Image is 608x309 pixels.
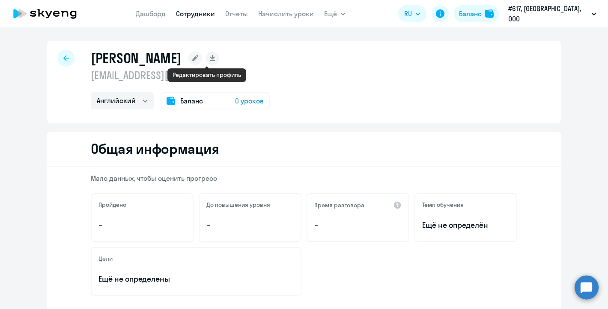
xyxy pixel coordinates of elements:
a: Начислить уроки [258,9,314,18]
h5: До повышения уровня [206,201,270,209]
p: Мало данных, чтобы оценить прогресс [91,174,517,183]
span: RU [404,9,412,19]
button: Балансbalance [454,5,499,22]
a: Дашборд [136,9,166,18]
div: Редактировать профиль [173,71,241,79]
h2: Общая информация [91,140,219,157]
p: #617, [GEOGRAPHIC_DATA], ООО [508,3,588,24]
span: Баланс [180,96,203,106]
h5: Пройдено [98,201,126,209]
img: balance [485,9,494,18]
div: Баланс [459,9,482,19]
span: 0 уроков [235,96,264,106]
span: Ещё [324,9,337,19]
p: – [206,220,294,231]
button: Ещё [324,5,346,22]
h1: [PERSON_NAME] [91,50,182,67]
p: Ещё не определены [98,274,294,285]
p: – [98,220,186,231]
h5: Время разговора [314,201,364,209]
a: Отчеты [225,9,248,18]
button: RU [398,5,426,22]
span: Ещё не определён [422,220,510,231]
p: [EMAIL_ADDRESS][DOMAIN_NAME] [91,68,270,82]
h5: Темп обучения [422,201,464,209]
button: #617, [GEOGRAPHIC_DATA], ООО [504,3,601,24]
p: – [314,220,402,231]
a: Сотрудники [176,9,215,18]
h5: Цели [98,255,113,262]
